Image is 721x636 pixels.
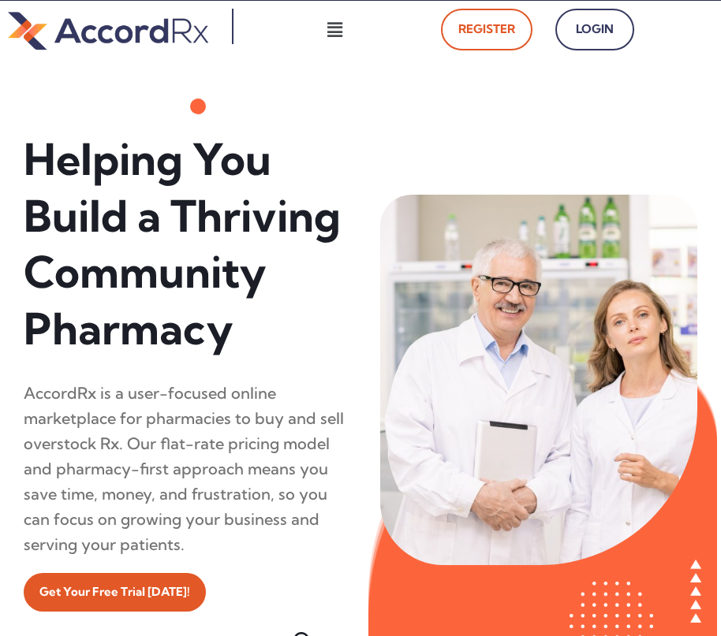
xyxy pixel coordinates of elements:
a: Get Your Free Trial [DATE]! [24,573,206,612]
h1: Helping You Build a Thriving Community Pharmacy [24,132,349,357]
span: Register [458,18,515,41]
div: AccordRx is a user-focused online marketplace for pharmacies to buy and sell overstock Rx. Our fl... [24,381,349,557]
a: Login [555,9,634,50]
a: Register [441,9,532,50]
img: default-logo [8,9,208,53]
span: Login [573,18,617,41]
span: Get Your Free Trial [DATE]! [39,581,190,604]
